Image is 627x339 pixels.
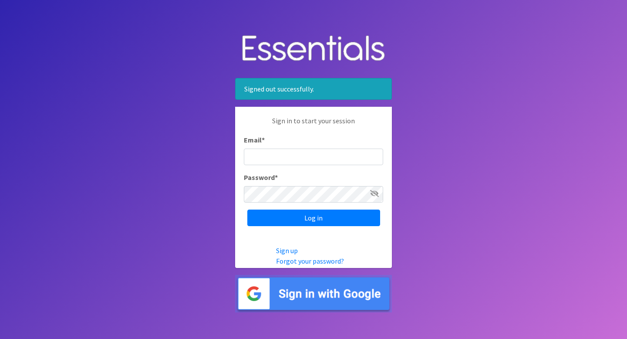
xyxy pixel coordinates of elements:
[235,78,392,100] div: Signed out successfully.
[275,173,278,182] abbr: required
[235,275,392,313] img: Sign in with Google
[276,257,344,265] a: Forgot your password?
[262,136,265,144] abbr: required
[235,27,392,71] img: Human Essentials
[276,246,298,255] a: Sign up
[244,135,265,145] label: Email
[247,210,380,226] input: Log in
[244,115,383,135] p: Sign in to start your session
[244,172,278,183] label: Password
